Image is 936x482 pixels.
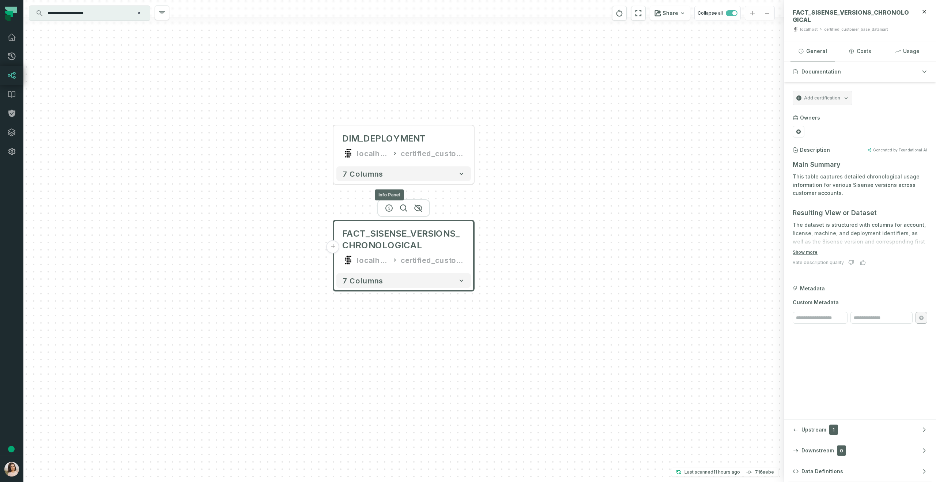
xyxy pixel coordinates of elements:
span: 7 columns [342,169,383,178]
button: Last scanned[DATE] 04:40:33716aebe [671,468,778,477]
span: Downstream [801,447,834,454]
button: Share [650,6,690,20]
button: zoom out [760,6,774,20]
span: 0 [837,445,846,456]
button: Show more [793,249,818,255]
button: Data Definitions [784,461,936,482]
div: DIM_DEPLOYMENT [342,133,426,144]
button: General [790,41,835,61]
button: Generated by Foundational AI [867,148,927,152]
button: Usage [885,41,929,61]
button: Downstream0 [784,440,936,461]
span: Metadata [800,285,825,292]
div: Info Panel [375,189,404,200]
button: Costs [838,41,882,61]
relative-time: Sep 10, 2025, 4:40 AM GMT+3 [713,469,740,475]
button: Upstream1 [784,419,936,440]
img: avatar of Kateryna Viflinzider [4,462,19,477]
button: Add certification [793,91,852,105]
h3: Main Summary [793,159,927,170]
span: 1 [829,425,838,435]
span: Add certification [804,95,840,101]
span: FACT_SISENSE_VERSIONS_CHRONOLOGICAL [342,228,465,251]
div: Tooltip anchor [8,446,15,452]
button: Documentation [784,61,936,82]
div: localhost [357,254,389,266]
span: Documentation [801,68,841,75]
span: Upstream [801,426,826,433]
button: Collapse all [694,6,741,20]
div: certified_customer_base_datamart [824,27,888,32]
span: FACT_SISENSE_VERSIONS_CHRONOLOGICAL [793,9,911,23]
h3: Resulting View or Dataset [793,208,927,218]
div: Rate description quality [793,260,844,266]
span: Data Definitions [801,468,843,475]
span: 7 columns [342,276,383,285]
h4: 716aebe [755,470,774,474]
button: + [327,240,340,253]
div: certified_customer_base_datamart [401,147,465,159]
div: localhost [800,27,818,32]
div: certified_customer_base_datamart [401,254,465,266]
p: The dataset is structured with columns for account, license, machine, and deployment identifiers,... [793,221,927,263]
button: Clear search query [135,10,143,17]
h3: Owners [800,114,820,121]
p: This table captures detailed chronological usage information for various Sisense versions across ... [793,173,927,197]
h3: Description [800,146,830,154]
p: Last scanned [684,468,740,476]
div: localhost [357,147,389,159]
span: Custom Metadata [793,299,927,306]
